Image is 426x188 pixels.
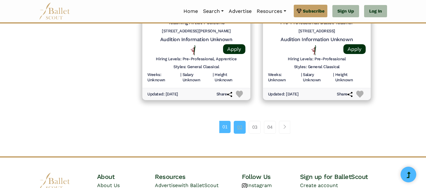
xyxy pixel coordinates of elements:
[147,29,245,34] h6: [STREET_ADDRESS][PERSON_NAME]
[215,72,245,83] h6: Height Unknown
[332,5,359,18] a: Sign Up
[180,72,181,83] h6: |
[301,72,302,83] h6: |
[200,5,226,18] a: Search
[147,36,245,43] h5: Audition Information Unknown
[173,64,219,70] h6: Styles: General Classical
[297,8,302,14] img: gem.svg
[223,44,245,54] a: Apply
[226,5,254,18] a: Advertise
[364,5,387,18] a: Log In
[181,5,200,18] a: Home
[234,121,246,133] a: 02
[335,72,366,83] h6: Height Unknown
[294,5,327,17] a: Subscribe
[183,72,211,83] h6: Salary Unknown
[155,173,242,181] h4: Resources
[191,45,195,55] img: All
[356,91,363,98] img: Heart
[294,64,340,70] h6: Styles: General Classical
[219,121,294,133] nav: Page navigation example
[300,173,387,181] h4: Sign up for BalletScout
[147,72,179,83] h6: Weeks: Unknown
[219,121,231,133] a: 01
[268,29,366,34] h6: [STREET_ADDRESS]
[147,92,178,97] h6: Updated: [DATE]
[254,5,288,18] a: Resources
[311,45,316,55] img: All
[249,121,261,133] a: 03
[333,72,334,83] h6: |
[216,92,232,97] h6: Share
[242,173,300,181] h4: Follow Us
[268,36,366,43] h5: Audition Information Unknown
[264,121,276,133] a: 04
[97,173,155,181] h4: About
[268,72,300,83] h6: Weeks: Unknown
[268,92,299,97] h6: Updated: [DATE]
[213,72,214,83] h6: |
[303,72,332,83] h6: Salary Unknown
[337,92,352,97] h6: Share
[156,56,237,62] h6: Hiring Levels: Pre-Professional, Apprentice
[288,56,346,62] h6: Hiring Levels: Pre-Professional
[343,44,366,54] a: Apply
[236,91,243,98] img: Heart
[303,8,325,14] span: Subscribe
